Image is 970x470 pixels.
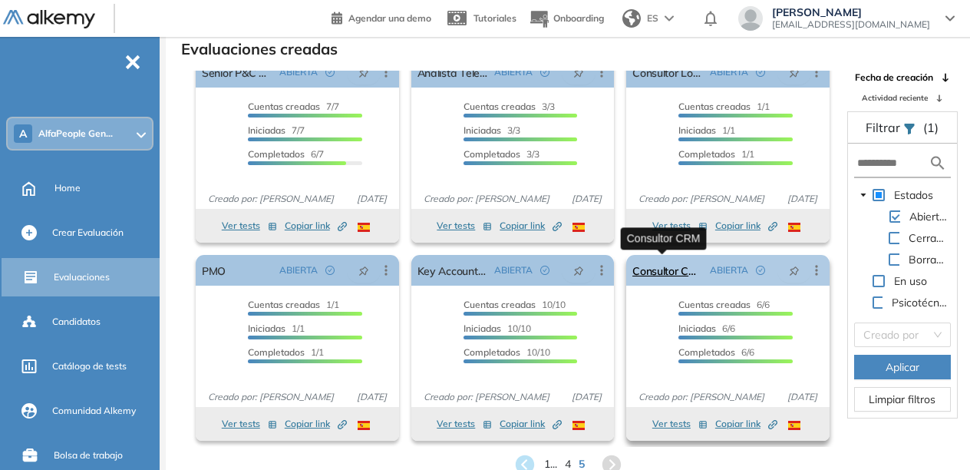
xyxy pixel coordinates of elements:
span: Completados [678,148,735,160]
span: Copiar link [285,219,347,233]
button: Ver tests [222,415,277,433]
span: [DATE] [566,192,608,206]
span: Cuentas creadas [678,299,751,310]
button: Onboarding [529,2,604,35]
span: Psicotécnicos [889,293,951,312]
a: Key Account Manager - AlfaPeople [417,255,489,286]
span: pushpin [358,264,369,276]
span: Estados [894,188,933,202]
button: Ver tests [437,415,492,433]
span: ES [647,12,658,25]
a: Analista Telemarketing [417,57,489,88]
span: check-circle [325,266,335,275]
span: Agendar una demo [348,12,431,24]
span: Cuentas creadas [464,101,536,112]
span: Iniciadas [678,124,716,136]
span: Actividad reciente [862,92,928,104]
a: Consultor CRM [632,255,704,286]
span: Completados [464,148,520,160]
span: Onboarding [553,12,604,24]
img: ESP [788,223,800,232]
span: Limpiar filtros [869,391,935,408]
span: [DATE] [781,192,823,206]
img: Logo [3,10,95,29]
button: Ver tests [652,217,708,235]
span: 7/7 [248,124,305,136]
span: Abiertas [906,207,951,226]
img: search icon [929,154,947,173]
button: Copiar link [715,415,777,433]
button: Copiar link [500,415,562,433]
span: 1/1 [678,148,754,160]
span: ABIERTA [279,65,318,79]
span: 7/7 [248,101,339,112]
span: check-circle [756,68,765,77]
span: 6/6 [678,346,754,358]
span: Aplicar [886,359,919,376]
span: Creado por: [PERSON_NAME] [417,390,556,404]
span: 1/1 [248,323,305,334]
span: Completados [248,346,305,358]
span: [DATE] [566,390,608,404]
span: Iniciadas [248,323,285,334]
span: Psicotécnicos [892,296,958,309]
span: ABIERTA [710,65,748,79]
span: Completados [464,346,520,358]
button: pushpin [562,258,596,283]
button: Copiar link [285,217,347,235]
span: [DATE] [351,390,393,404]
button: Ver tests [222,217,277,235]
span: [PERSON_NAME] [772,6,930,18]
a: Senior P&C Generalist [202,57,273,88]
button: pushpin [562,60,596,84]
span: [DATE] [781,390,823,404]
a: Agendar una demo [332,8,431,26]
span: Comunidad Alkemy [52,404,136,418]
span: Catálogo de tests [52,359,127,373]
span: [DATE] [351,192,393,206]
img: ESP [358,223,370,232]
span: 10/10 [464,346,550,358]
span: Estados [891,186,936,204]
span: Copiar link [715,417,777,431]
span: En uso [891,272,930,290]
span: Copiar link [715,219,777,233]
span: ABIERTA [494,263,533,277]
span: Home [54,181,81,195]
span: Creado por: [PERSON_NAME] [632,192,770,206]
span: pushpin [573,66,584,78]
span: Filtrar [866,120,903,135]
span: check-circle [540,266,549,275]
button: pushpin [347,258,381,283]
a: Consultor Logístico F&O [632,57,704,88]
span: Iniciadas [464,124,501,136]
span: pushpin [789,66,800,78]
span: Tutoriales [473,12,516,24]
span: Iniciadas [678,323,716,334]
span: En uso [894,274,927,288]
span: Bolsa de trabajo [54,448,123,462]
span: Borrador [906,250,951,269]
img: ESP [788,421,800,430]
span: Cerradas [906,229,951,247]
span: Cuentas creadas [248,101,320,112]
span: Cuentas creadas [248,299,320,310]
span: Cuentas creadas [678,101,751,112]
span: ABIERTA [279,263,318,277]
button: pushpin [347,60,381,84]
span: pushpin [573,264,584,276]
span: ABIERTA [494,65,533,79]
span: Creado por: [PERSON_NAME] [202,192,340,206]
span: Completados [248,148,305,160]
a: PMO [202,255,226,286]
button: Copiar link [500,217,562,235]
button: pushpin [777,258,811,283]
button: Ver tests [652,415,708,433]
span: Copiar link [500,417,562,431]
img: world [622,9,641,28]
div: Consultor CRM [621,227,707,250]
span: Borrador [909,253,952,266]
span: (1) [923,118,939,137]
button: Limpiar filtros [854,387,951,412]
span: Fecha de creación [855,71,933,84]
